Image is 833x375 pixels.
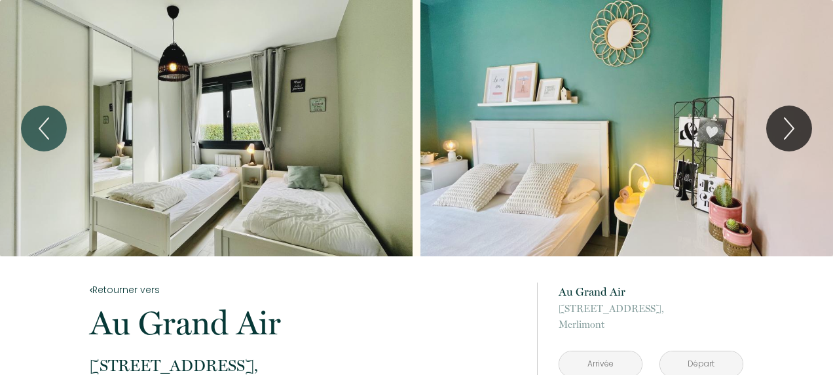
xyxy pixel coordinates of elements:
p: Au Grand Air [90,307,519,340]
span: [STREET_ADDRESS], [559,301,743,317]
button: Next [766,106,812,151]
p: Au Grand Air [559,283,743,301]
p: Merlimont [559,301,743,332]
span: [STREET_ADDRESS], [90,358,519,374]
a: Retourner vers [90,283,519,297]
button: Previous [21,106,67,151]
